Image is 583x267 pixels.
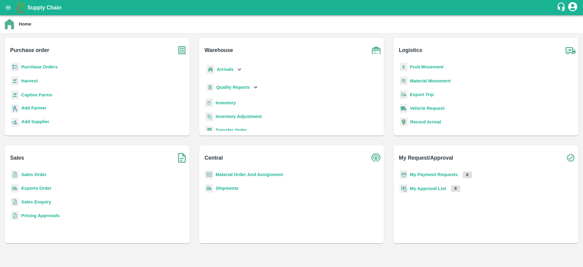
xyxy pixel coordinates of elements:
[463,172,472,178] p: 0
[400,184,407,193] img: approval
[410,172,458,177] a: My Payment Requests
[21,119,49,124] b: Add Supplier
[563,43,578,58] img: truck
[21,118,49,127] a: Add Supplier
[21,186,52,191] a: Exports Order
[21,172,46,177] a: Sales Order
[400,104,407,113] img: vehicle
[410,186,446,191] a: My Approval List
[205,112,213,121] img: inventory
[5,19,14,29] img: home
[400,90,407,99] img: delivery
[205,170,213,179] img: centralMaterial
[1,1,15,15] button: open drawer
[206,84,214,91] img: qualityReport
[27,5,61,11] b: Supply Chain
[21,199,51,204] a: Sales Enquiry
[11,170,19,179] img: sales
[567,1,578,14] div: account of current user
[410,120,441,124] a: Record Arrival
[205,81,259,94] div: Quality Reports
[216,114,262,119] a: Inventory Adjustment
[410,64,444,69] a: Fruit Movement
[19,22,31,26] b: Home
[27,3,557,12] a: Supply Chain
[21,64,58,69] a: Purchase Orders
[400,118,408,126] img: recordArrival
[11,76,19,85] img: harvest
[400,76,407,85] img: material
[206,65,214,74] img: whArrival
[399,154,453,162] b: My Request/Approval
[399,46,422,54] b: Logistics
[11,211,19,220] img: sales
[216,172,283,177] a: Material Order And Assignment
[11,90,19,99] img: harvest
[369,43,384,58] img: warehouse
[174,43,189,58] img: purchase
[205,126,213,135] img: whTransfer
[451,185,460,192] p: 0
[21,105,46,113] a: Add Farmer
[11,184,19,193] img: shipments
[410,78,451,83] a: Material Movement
[21,78,38,83] a: Harvest
[205,63,243,76] div: Arrivals
[174,150,189,165] img: soSales
[400,170,407,179] img: payment
[21,106,46,110] b: Add Farmer
[11,104,19,113] img: farmer
[10,46,49,54] b: Purchase order
[21,213,60,218] a: Pricing Approvals
[11,198,19,206] img: sales
[21,92,52,97] a: Captive Farms
[10,154,24,162] b: Sales
[205,46,233,54] b: Warehouse
[15,2,27,14] img: logo
[216,128,247,133] a: Transfer Order
[216,100,236,105] a: Inventory
[563,150,578,165] img: check
[400,63,407,71] img: fruit
[205,184,213,193] img: shipments
[410,92,434,97] a: Export Trip
[11,118,19,127] img: supplier
[216,186,239,191] a: Shipments
[557,2,567,13] div: customer-support
[205,154,223,162] b: Central
[216,85,250,90] b: Quality Reports
[205,99,213,107] img: whInventory
[369,150,384,165] img: central
[217,67,234,72] b: Arrivals
[11,63,19,71] img: reciept
[410,106,445,111] a: Vehicle Request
